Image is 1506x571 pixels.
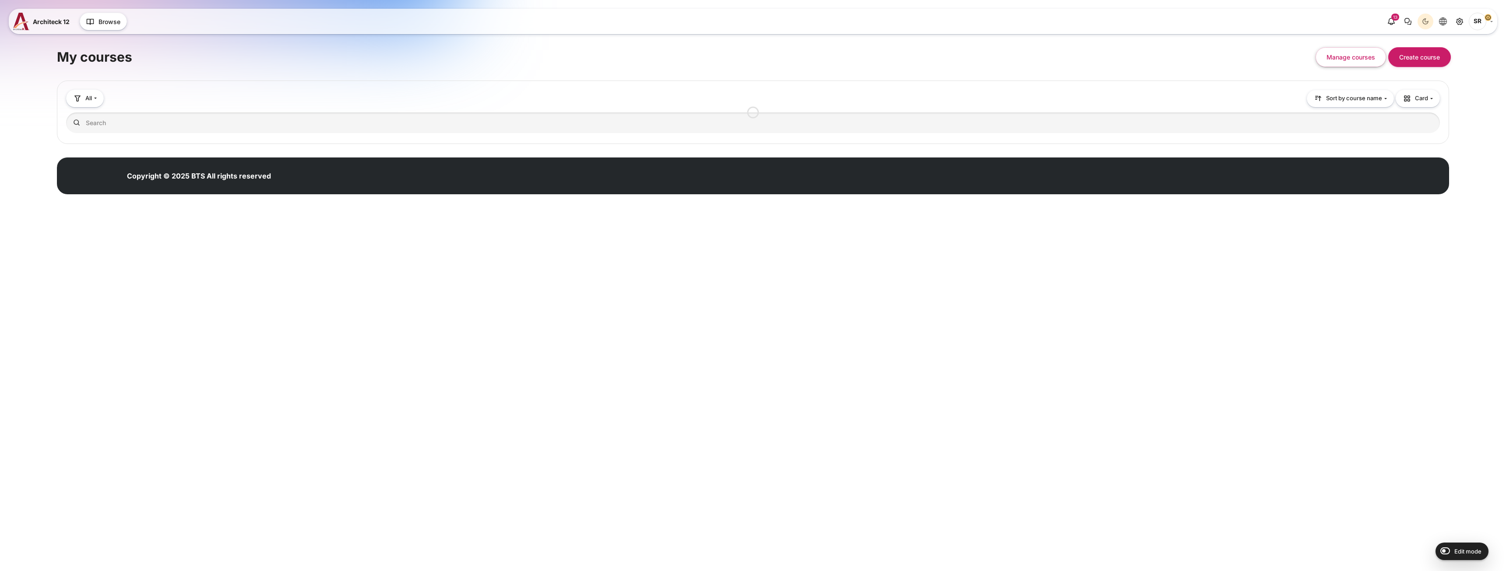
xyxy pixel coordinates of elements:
[1391,14,1399,21] div: 13
[66,112,1440,133] input: Search
[1419,15,1432,28] div: Dark Mode
[57,49,132,66] h1: My courses
[1316,47,1386,67] button: Manage courses
[1307,90,1394,107] button: Sorting drop-down menu
[80,13,127,30] button: Browse
[66,90,1440,135] div: Course overview controls
[1400,14,1416,29] button: There are 0 unread conversations
[1383,14,1399,29] div: Show notification window with 13 new notifications
[1388,47,1451,67] button: Create course
[1326,94,1382,103] span: Sort by course name
[1418,14,1433,29] button: Light Mode Dark Mode
[1396,90,1440,107] button: Display drop-down menu
[33,17,70,26] span: Architeck 12
[13,13,73,30] a: A12 A12 Architeck 12
[1469,13,1486,30] span: Songklod Riraroengjaratsaeng
[66,90,104,107] button: Grouping drop-down menu
[13,13,29,30] img: A12
[127,172,271,180] strong: Copyright © 2025 BTS All rights reserved
[99,17,120,26] span: Browse
[1454,548,1481,555] span: Edit mode
[57,25,1449,144] section: Content
[85,94,92,103] span: All
[1469,13,1493,30] a: User menu
[1403,94,1428,103] span: Card
[57,81,1449,144] section: Course overview
[1452,14,1467,29] a: Site administration
[1435,14,1451,29] button: Languages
